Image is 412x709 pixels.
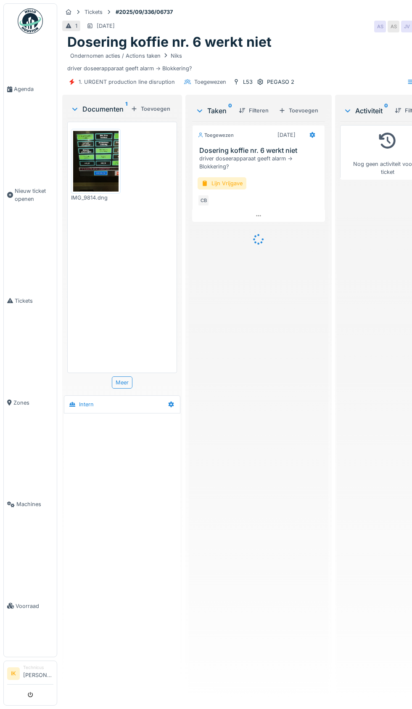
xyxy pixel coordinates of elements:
[112,376,132,389] div: Meer
[4,555,57,657] a: Voorraad
[7,667,20,680] li: IK
[85,8,103,16] div: Tickets
[384,106,388,116] sup: 0
[13,399,53,407] span: Zones
[23,664,53,682] li: [PERSON_NAME]
[71,194,121,202] div: IMG_9814.dng
[199,147,321,155] h3: Dosering koffie nr. 6 werkt niet
[374,21,386,32] div: AS
[267,78,294,86] div: PEGASO 2
[4,352,57,453] a: Zones
[97,22,115,30] div: [DATE]
[7,664,53,685] a: IK Technicus[PERSON_NAME]
[4,140,57,250] a: Nieuw ticket openen
[343,106,388,116] div: Activiteit
[75,22,77,30] div: 1
[388,21,399,32] div: AS
[198,132,234,139] div: Toegewezen
[73,131,119,191] img: al4167yqho0ng7g34kwctbhnyauh
[16,602,53,610] span: Voorraad
[127,103,174,115] div: Toevoegen
[228,106,232,116] sup: 0
[243,78,253,86] div: L53
[70,52,182,60] div: Ondernomen acties / Actions taken Niks
[16,500,53,508] span: Machines
[4,453,57,555] a: Machines
[275,105,322,116] div: Toevoegen
[67,34,272,50] h1: Dosering koffie nr. 6 werkt niet
[79,400,94,408] div: Intern
[14,85,53,93] span: Agenda
[194,78,226,86] div: Toegewezen
[198,195,209,206] div: CB
[79,78,175,86] div: 1. URGENT production line disruption
[277,131,296,139] div: [DATE]
[199,155,321,171] div: driver doseerapparaat geeft alarm -> Blokkering?
[195,106,232,116] div: Taken
[15,187,53,203] span: Nieuw ticket openen
[15,297,53,305] span: Tickets
[4,38,57,140] a: Agenda
[235,105,272,116] div: Filteren
[125,104,127,114] sup: 1
[112,8,176,16] strong: #2025/09/336/06737
[18,8,43,34] img: Badge_color-CXgf-gQk.svg
[71,104,127,114] div: Documenten
[198,177,246,189] div: Lijn Vrijgave
[23,664,53,671] div: Technicus
[4,250,57,352] a: Tickets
